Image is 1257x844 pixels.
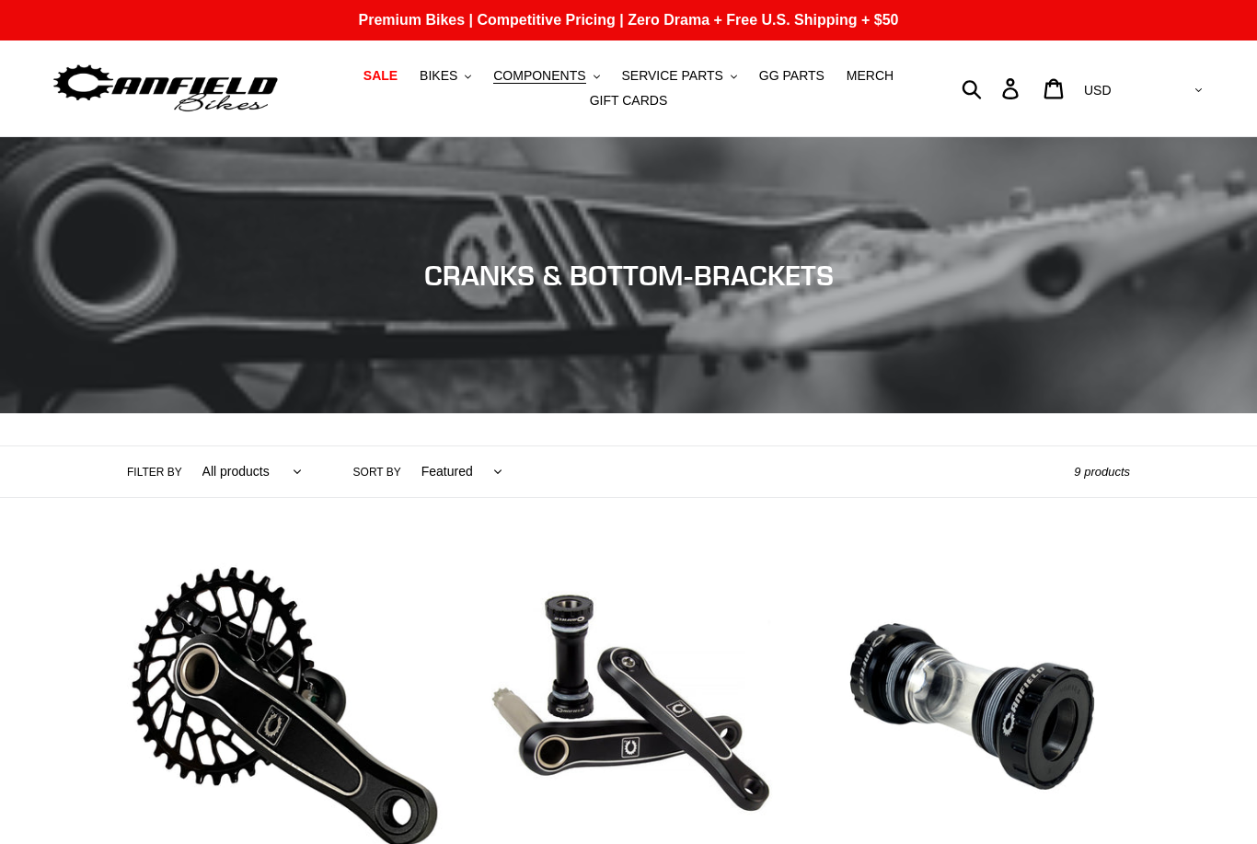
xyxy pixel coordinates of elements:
img: Canfield Bikes [51,60,281,118]
a: MERCH [837,64,903,88]
span: SALE [363,68,398,84]
button: COMPONENTS [484,64,608,88]
span: COMPONENTS [493,68,585,84]
button: SERVICE PARTS [612,64,745,88]
span: SERVICE PARTS [621,68,722,84]
span: 9 products [1074,465,1130,479]
label: Filter by [127,464,182,480]
a: SALE [354,64,407,88]
a: GG PARTS [750,64,834,88]
span: BIKES [420,68,457,84]
span: GIFT CARDS [590,93,668,109]
span: CRANKS & BOTTOM-BRACKETS [424,259,834,292]
span: MERCH [847,68,894,84]
button: BIKES [410,64,480,88]
a: GIFT CARDS [581,88,677,113]
span: GG PARTS [759,68,825,84]
label: Sort by [353,464,401,480]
